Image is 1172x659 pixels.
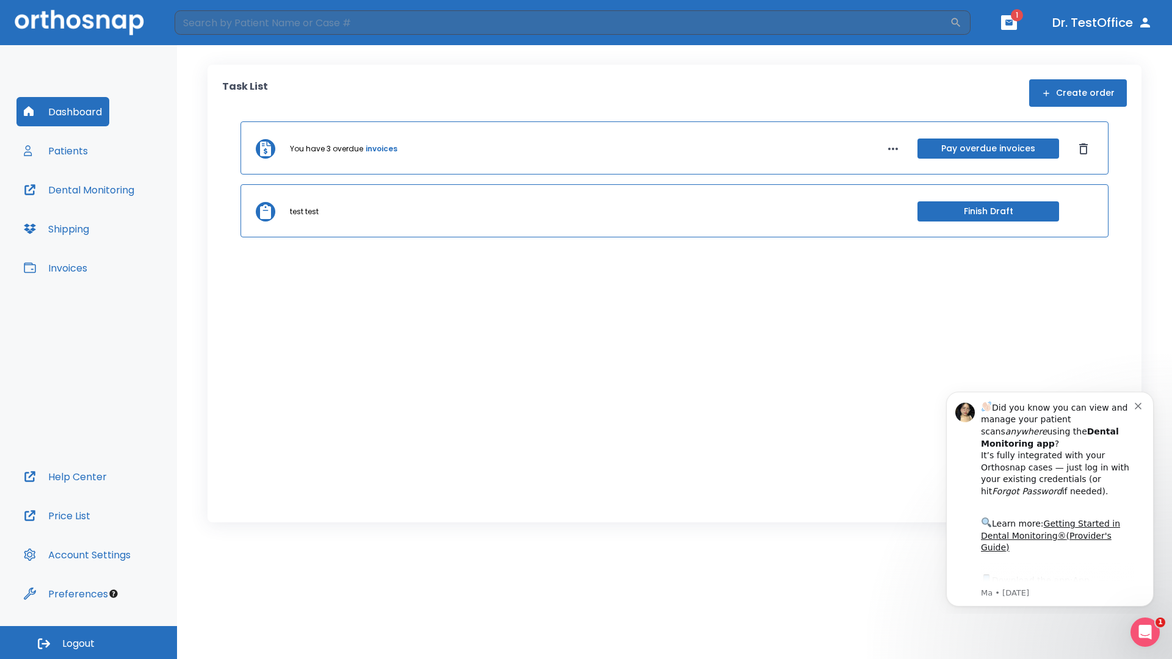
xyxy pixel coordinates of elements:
[53,207,207,218] p: Message from Ma, sent 4w ago
[15,10,144,35] img: Orthosnap
[108,588,119,599] div: Tooltip anchor
[16,136,95,165] button: Patients
[16,462,114,491] button: Help Center
[366,143,397,154] a: invoices
[16,97,109,126] button: Dashboard
[175,10,950,35] input: Search by Patient Name or Case #
[917,201,1059,221] button: Finish Draft
[16,501,98,530] button: Price List
[16,214,96,243] button: Shipping
[1029,79,1127,107] button: Create order
[53,192,207,254] div: Download the app: | ​ Let us know if you need help getting started!
[16,253,95,283] button: Invoices
[207,19,217,29] button: Dismiss notification
[1011,9,1023,21] span: 1
[917,139,1059,159] button: Pay overdue invoices
[16,175,142,204] button: Dental Monitoring
[290,206,319,217] p: test test
[1047,12,1157,34] button: Dr. TestOffice
[62,637,95,650] span: Logout
[928,381,1172,614] iframe: Intercom notifications message
[1156,618,1165,627] span: 1
[16,579,115,608] button: Preferences
[222,79,268,107] p: Task List
[1130,618,1160,647] iframe: Intercom live chat
[1074,139,1093,159] button: Dismiss
[16,540,138,569] button: Account Settings
[290,143,363,154] p: You have 3 overdue
[53,195,162,217] a: App Store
